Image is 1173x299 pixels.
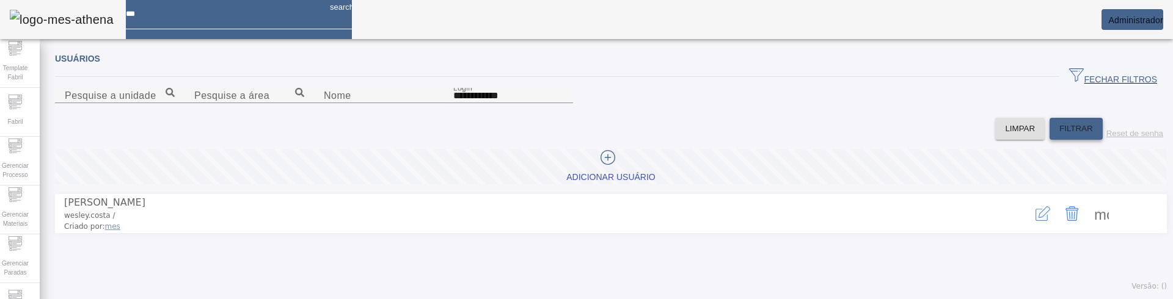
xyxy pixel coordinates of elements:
[65,88,175,103] input: Number
[105,222,120,231] span: mes
[1059,66,1167,88] button: FECHAR FILTROS
[566,171,655,184] div: Adicionar Usuário
[1108,15,1163,25] span: Administrador
[194,88,304,103] input: Number
[1069,68,1157,86] span: FECHAR FILTROS
[1087,199,1116,228] button: Mais
[55,54,100,63] span: Usuários
[64,211,115,220] span: wesley.costa /
[10,10,114,29] img: logo-mes-athena
[64,221,981,232] span: Criado por:
[1058,199,1087,228] button: Delete
[1106,129,1163,138] label: Reset de senha
[1050,118,1103,140] button: FILTRAR
[1103,118,1167,140] button: Reset de senha
[55,149,1167,184] button: Adicionar Usuário
[453,84,472,92] mat-label: Login
[4,113,26,130] span: Fabril
[64,196,145,208] span: [PERSON_NAME]
[194,90,269,101] mat-label: Pesquise a área
[65,90,156,101] mat-label: Pesquise a unidade
[1005,123,1035,135] span: LIMPAR
[1059,123,1093,135] span: FILTRAR
[1131,282,1167,290] span: Versão: ()
[995,118,1045,140] button: LIMPAR
[324,90,351,101] mat-label: Nome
